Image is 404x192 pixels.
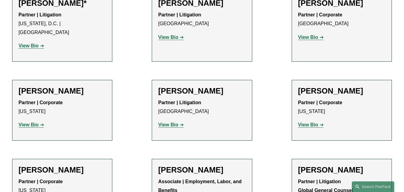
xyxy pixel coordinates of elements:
[298,165,385,175] h2: [PERSON_NAME]
[19,12,61,17] strong: Partner | Litigation
[158,35,178,40] strong: View Bio
[298,12,342,17] strong: Partner | Corporate
[158,35,184,40] a: View Bio
[158,122,178,127] strong: View Bio
[158,12,201,17] strong: Partner | Litigation
[19,86,106,96] h2: [PERSON_NAME]
[158,11,246,28] p: [GEOGRAPHIC_DATA]
[298,86,385,96] h2: [PERSON_NAME]
[19,43,44,48] a: View Bio
[298,35,318,40] strong: View Bio
[158,100,201,105] strong: Partner | Litigation
[19,122,39,127] strong: View Bio
[19,43,39,48] strong: View Bio
[298,35,324,40] a: View Bio
[298,100,342,105] strong: Partner | Corporate
[158,165,246,175] h2: [PERSON_NAME]
[19,179,63,184] strong: Partner | Corporate
[352,181,394,192] a: Search this site
[158,86,246,96] h2: [PERSON_NAME]
[298,98,385,116] p: [US_STATE]
[19,165,106,175] h2: [PERSON_NAME]
[158,122,184,127] a: View Bio
[298,122,324,127] a: View Bio
[298,122,318,127] strong: View Bio
[19,122,44,127] a: View Bio
[19,98,106,116] p: [US_STATE]
[158,98,246,116] p: [GEOGRAPHIC_DATA]
[19,100,63,105] strong: Partner | Corporate
[19,11,106,37] p: [US_STATE], D.C. | [GEOGRAPHIC_DATA]
[298,11,385,28] p: [GEOGRAPHIC_DATA]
